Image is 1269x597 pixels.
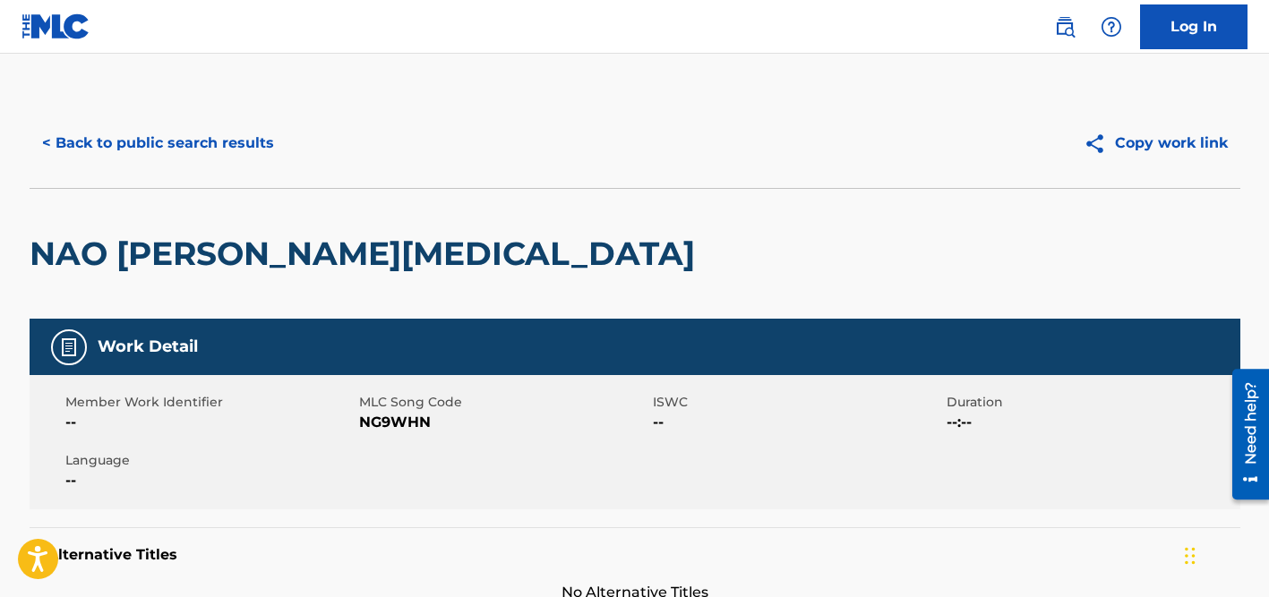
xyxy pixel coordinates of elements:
[30,121,287,166] button: < Back to public search results
[1071,121,1240,166] button: Copy work link
[65,412,355,433] span: --
[653,393,942,412] span: ISWC
[359,412,648,433] span: NG9WHN
[65,470,355,491] span: --
[1219,362,1269,506] iframe: Resource Center
[1047,9,1083,45] a: Public Search
[653,412,942,433] span: --
[30,234,704,274] h2: NAO [PERSON_NAME][MEDICAL_DATA]
[1179,511,1269,597] iframe: Chat Widget
[47,546,1222,564] h5: Alternative Titles
[947,412,1236,433] span: --:--
[58,337,80,358] img: Work Detail
[21,13,90,39] img: MLC Logo
[65,393,355,412] span: Member Work Identifier
[98,337,198,357] h5: Work Detail
[1101,16,1122,38] img: help
[947,393,1236,412] span: Duration
[1185,529,1196,583] div: Drag
[1093,9,1129,45] div: Help
[1084,132,1115,155] img: Copy work link
[1140,4,1248,49] a: Log In
[65,451,355,470] span: Language
[1054,16,1076,38] img: search
[359,393,648,412] span: MLC Song Code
